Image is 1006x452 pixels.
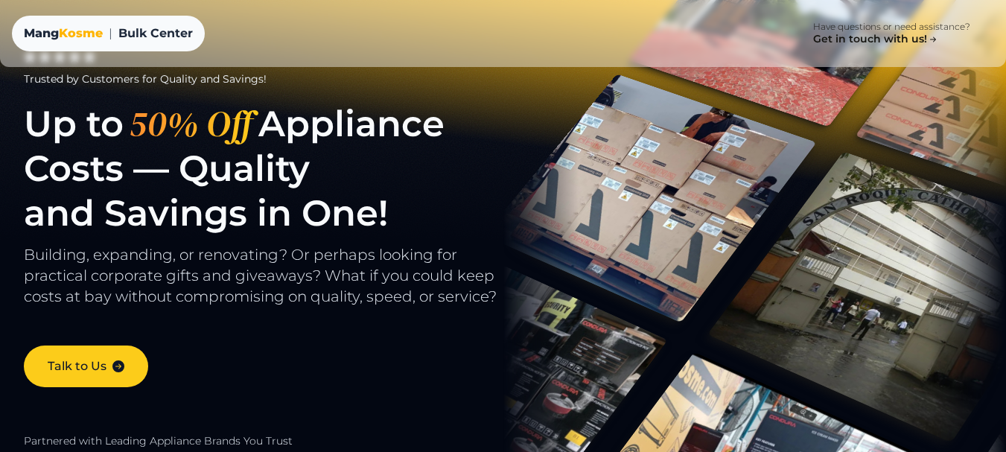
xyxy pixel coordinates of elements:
span: Bulk Center [118,25,193,42]
div: Mang [24,25,103,42]
p: Have questions or need assistance? [813,21,970,33]
a: Talk to Us [24,346,148,387]
a: MangKosme [24,25,103,42]
p: Building, expanding, or renovating? Or perhaps looking for practical corporate gifts and giveaway... [24,244,535,322]
a: Have questions or need assistance? Get in touch with us! [789,12,994,55]
div: Trusted by Customers for Quality and Savings! [24,71,535,86]
span: Kosme [59,26,103,40]
h4: Get in touch with us! [813,33,939,46]
span: | [109,25,112,42]
h1: Up to Appliance Costs — Quality and Savings in One! [24,101,535,235]
span: 50% Off [124,101,258,146]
